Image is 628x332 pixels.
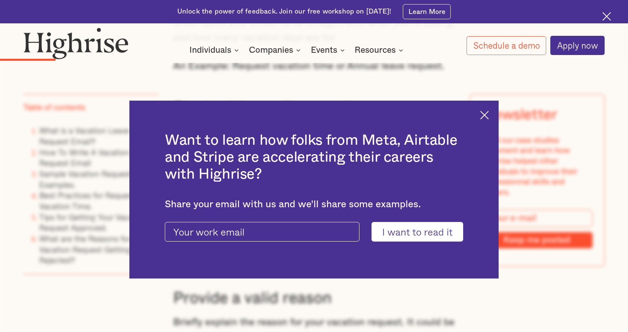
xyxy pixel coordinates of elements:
[311,46,337,55] div: Events
[550,36,605,55] a: Apply now
[189,46,241,55] div: Individuals
[355,46,396,55] div: Resources
[355,46,405,55] div: Resources
[372,222,463,242] input: I want to read it
[311,46,347,55] div: Events
[249,46,293,55] div: Companies
[602,12,611,21] img: Cross icon
[480,111,489,119] img: Cross icon
[165,222,359,242] input: Your work email
[249,46,303,55] div: Companies
[189,46,231,55] div: Individuals
[467,36,547,55] a: Schedule a demo
[23,28,128,59] img: Highrise logo
[177,7,391,17] div: Unlock the power of feedback. Join our free workshop on [DATE]!
[165,132,463,183] h2: Want to learn how folks from Meta, Airtable and Stripe are accelerating their careers with Highrise?
[165,222,463,242] form: current-ascender-blog-article-modal-form
[403,4,451,19] a: Learn More
[165,199,463,210] div: Share your email with us and we'll share some examples.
